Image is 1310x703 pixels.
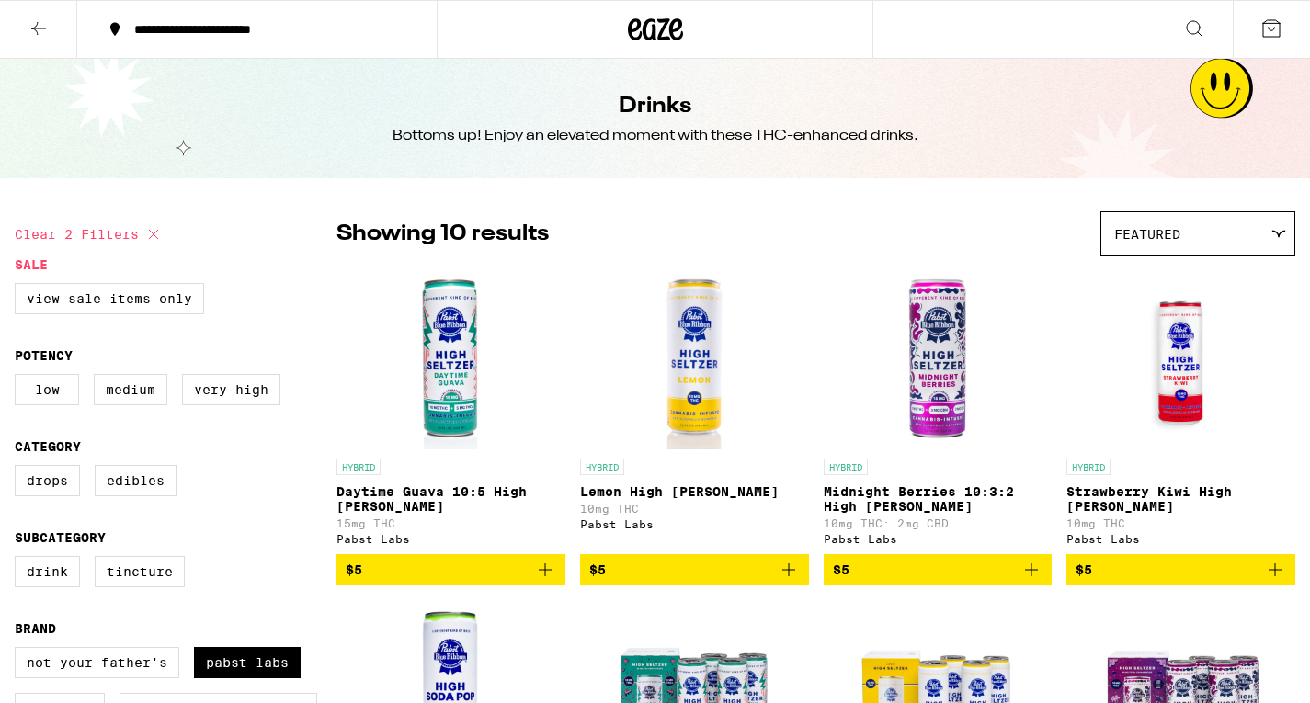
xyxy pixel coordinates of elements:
label: Not Your Father's [15,647,179,678]
img: Pabst Labs - Strawberry Kiwi High Seltzer [1089,266,1273,449]
label: Edibles [95,465,177,496]
div: Pabst Labs [1066,533,1295,545]
a: Open page for Strawberry Kiwi High Seltzer from Pabst Labs [1066,266,1295,554]
label: Tincture [95,556,185,587]
p: Midnight Berries 10:3:2 High [PERSON_NAME] [824,484,1053,514]
label: Medium [94,374,167,405]
p: HYBRID [580,459,624,475]
legend: Subcategory [15,530,106,545]
div: Pabst Labs [336,533,565,545]
span: $5 [1076,562,1092,577]
label: Drink [15,556,80,587]
img: Pabst Labs - Midnight Berries 10:3:2 High Seltzer [846,266,1030,449]
h1: Drinks [619,91,691,122]
button: Add to bag [824,554,1053,585]
legend: Brand [15,621,56,636]
button: Add to bag [1066,554,1295,585]
button: Add to bag [580,554,809,585]
p: HYBRID [824,459,868,475]
label: Low [15,374,79,405]
div: Pabst Labs [580,518,809,530]
img: Pabst Labs - Daytime Guava 10:5 High Seltzer [359,266,542,449]
p: HYBRID [336,459,381,475]
img: Pabst Labs - Lemon High Seltzer [602,266,786,449]
a: Open page for Midnight Berries 10:3:2 High Seltzer from Pabst Labs [824,266,1053,554]
p: Lemon High [PERSON_NAME] [580,484,809,499]
a: Open page for Lemon High Seltzer from Pabst Labs [580,266,809,554]
p: HYBRID [1066,459,1111,475]
label: Very High [182,374,280,405]
p: Daytime Guava 10:5 High [PERSON_NAME] [336,484,565,514]
p: Showing 10 results [336,219,549,250]
div: Bottoms up! Enjoy an elevated moment with these THC-enhanced drinks. [393,126,918,146]
div: Pabst Labs [824,533,1053,545]
span: $5 [589,562,606,577]
p: 10mg THC [1066,517,1295,529]
label: Drops [15,465,80,496]
button: Clear 2 filters [15,211,165,257]
button: Add to bag [336,554,565,585]
span: $5 [346,562,362,577]
p: 10mg THC [580,503,809,515]
span: Featured [1114,227,1180,242]
p: Strawberry Kiwi High [PERSON_NAME] [1066,484,1295,514]
legend: Potency [15,348,73,363]
label: Pabst Labs [194,647,301,678]
legend: Category [15,439,81,454]
span: $5 [833,562,849,577]
a: Open page for Daytime Guava 10:5 High Seltzer from Pabst Labs [336,266,565,554]
p: 15mg THC [336,517,565,529]
label: View Sale Items Only [15,283,204,314]
p: 10mg THC: 2mg CBD [824,517,1053,529]
legend: Sale [15,257,48,272]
